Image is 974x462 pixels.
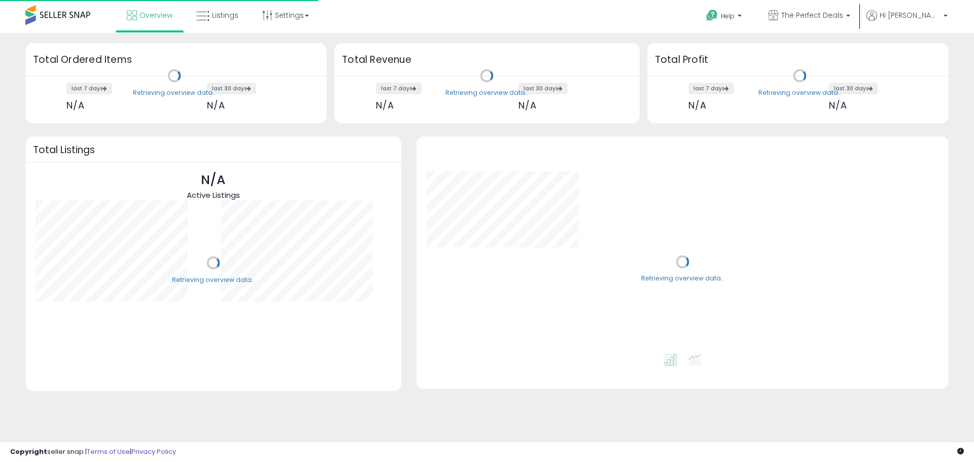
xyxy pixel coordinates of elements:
div: Retrieving overview data.. [133,88,216,97]
span: The Perfect Deals [781,10,843,20]
div: Retrieving overview data.. [641,274,724,283]
div: seller snap | | [10,447,176,457]
a: Terms of Use [87,447,130,456]
a: Privacy Policy [131,447,176,456]
span: Hi [PERSON_NAME] [880,10,941,20]
span: Listings [212,10,238,20]
a: Hi [PERSON_NAME] [866,10,948,33]
div: Retrieving overview data.. [445,88,528,97]
a: Help [698,2,752,33]
strong: Copyright [10,447,47,456]
i: Get Help [706,9,718,22]
div: Retrieving overview data.. [172,275,255,285]
span: Overview [140,10,172,20]
div: Retrieving overview data.. [758,88,841,97]
span: Help [721,12,735,20]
